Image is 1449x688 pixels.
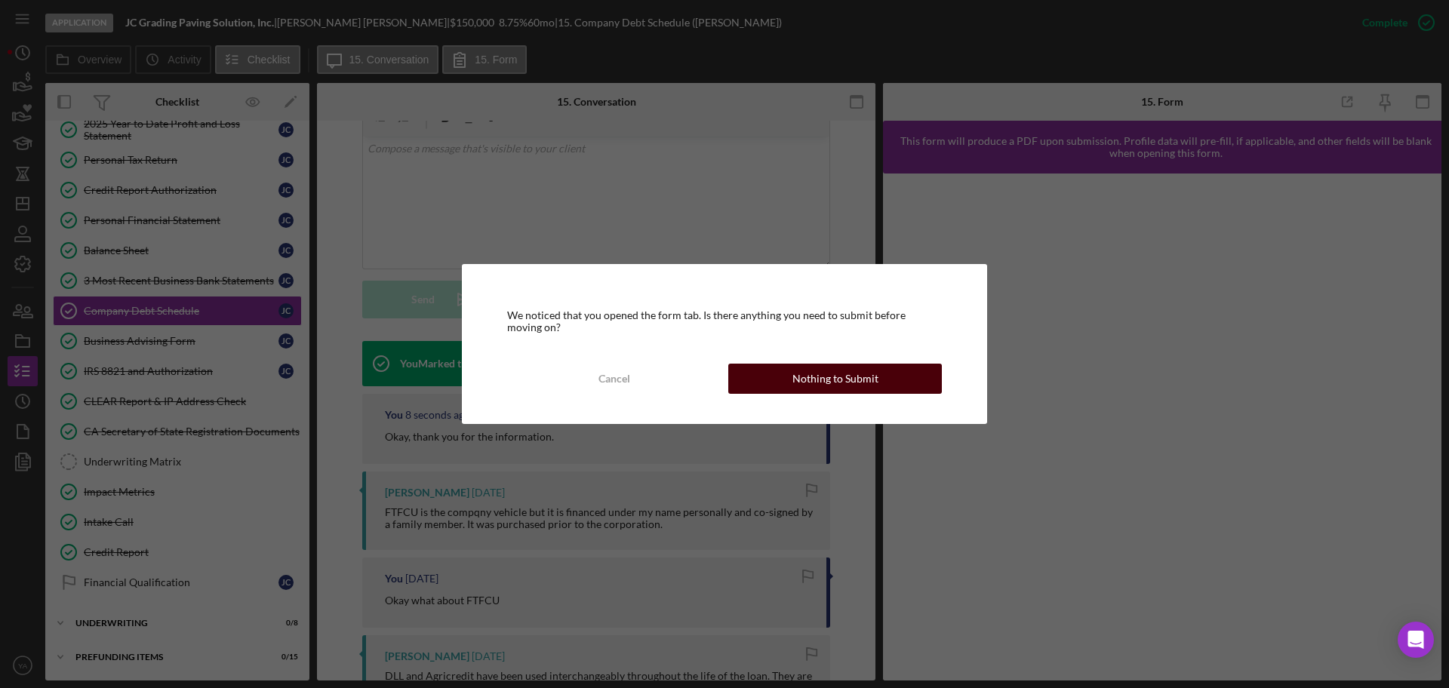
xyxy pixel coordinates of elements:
[1398,622,1434,658] div: Open Intercom Messenger
[507,309,942,333] div: We noticed that you opened the form tab. Is there anything you need to submit before moving on?
[728,364,942,394] button: Nothing to Submit
[792,364,878,394] div: Nothing to Submit
[598,364,630,394] div: Cancel
[507,364,721,394] button: Cancel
